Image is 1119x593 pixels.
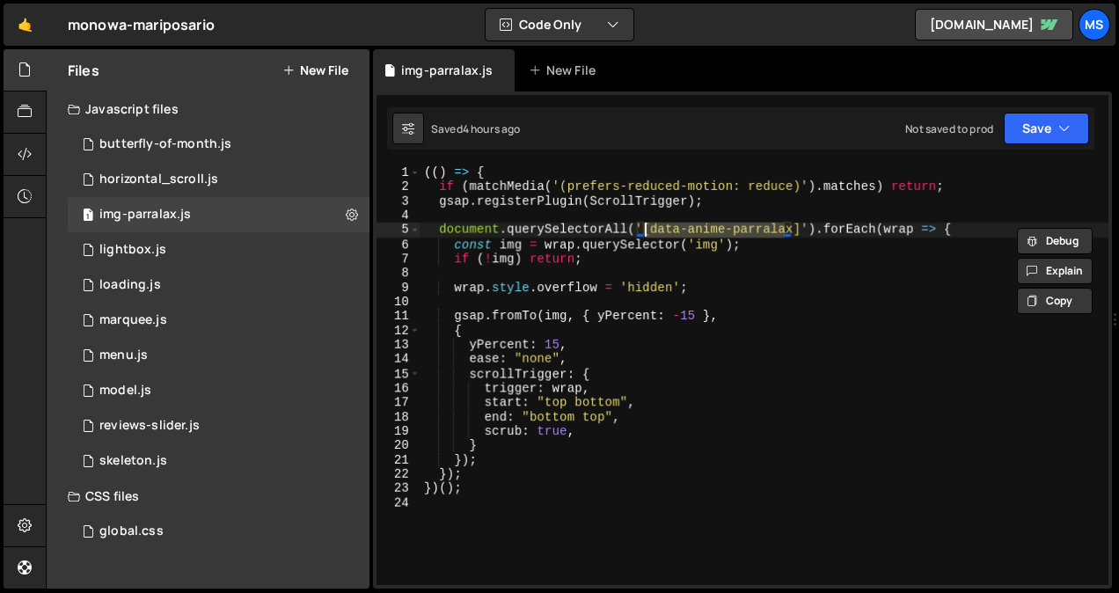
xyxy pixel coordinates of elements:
div: Javascript files [47,92,369,127]
div: 16967/47307.js [68,232,369,267]
div: 5 [377,223,421,237]
div: 20 [377,438,421,452]
div: skeleton.js [99,453,167,469]
div: loading.js [99,277,161,293]
div: New File [529,62,603,79]
button: Code Only [486,9,633,40]
div: Not saved to prod [905,121,993,136]
div: 18 [377,410,421,424]
div: reviews-slider.js [99,418,200,434]
div: global.css [99,523,164,539]
div: marquee.js [99,312,167,328]
div: lightbox.js [99,242,166,258]
div: 11 [377,309,421,323]
div: 16967/46875.js [68,127,369,162]
div: monowa-mariposario [68,14,215,35]
div: 24 [377,496,421,510]
div: 13 [377,338,421,352]
a: [DOMAIN_NAME] [915,9,1073,40]
div: 15 [377,367,421,381]
div: 16967/46887.css [68,514,369,549]
button: Debug [1017,228,1093,254]
button: New File [282,63,348,77]
div: 17 [377,395,421,409]
div: 22 [377,467,421,481]
div: 16967/46536.js [68,408,369,443]
div: 3 [377,194,421,209]
button: Save [1004,113,1089,144]
div: 23 [377,481,421,495]
div: horizontal_scroll.js [99,172,218,187]
div: butterfly-of-month.js [99,136,231,152]
div: 16967/46535.js [68,162,369,197]
div: 14 [377,352,421,366]
div: 8 [377,266,421,280]
div: 6 [377,238,421,252]
div: 16967/46534.js [68,303,369,338]
div: 10 [377,295,421,309]
div: 16967/46877.js [68,338,369,373]
div: 16967/46876.js [68,267,369,303]
div: 4 hours ago [463,121,521,136]
button: Explain [1017,258,1093,284]
div: Saved [431,121,521,136]
h2: Files [68,61,99,80]
div: 16967/47342.js [68,197,369,232]
div: 12 [377,324,421,338]
div: 16 [377,381,421,395]
div: 21 [377,453,421,467]
div: img-parralax.js [401,62,493,79]
div: menu.js [99,348,148,363]
div: 7 [377,252,421,266]
div: 1 [377,165,421,179]
button: Copy [1017,288,1093,314]
div: model.js [99,383,151,399]
a: 🤙 [4,4,47,46]
div: 16967/46878.js [68,443,369,479]
div: 19 [377,424,421,438]
div: 9 [377,281,421,295]
div: 4 [377,209,421,223]
div: img-parralax.js [99,207,191,223]
div: CSS files [47,479,369,514]
div: 16967/46905.js [68,373,369,408]
div: 2 [377,179,421,194]
span: 1 [83,209,93,223]
a: ms [1079,9,1110,40]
